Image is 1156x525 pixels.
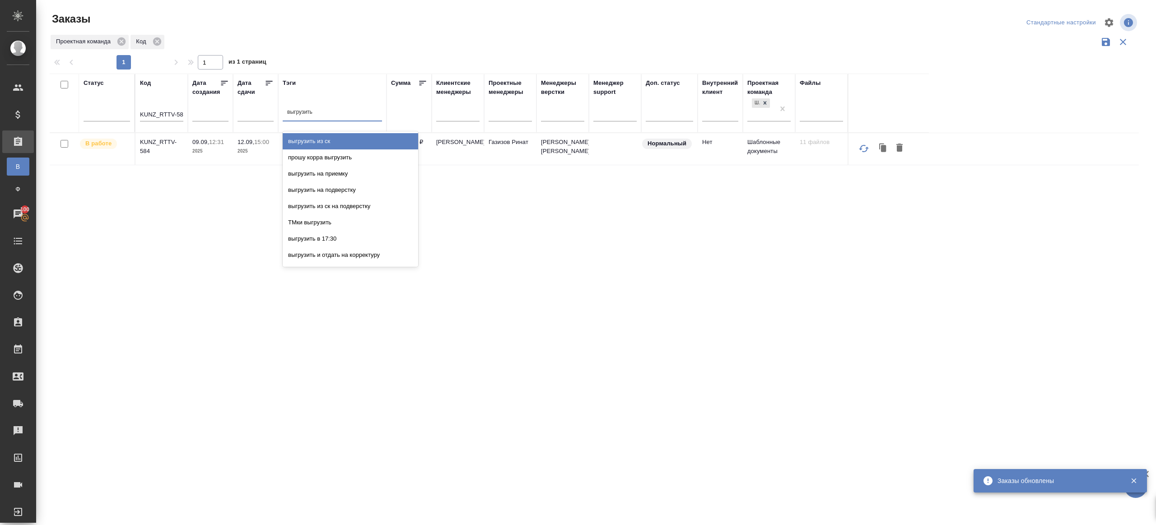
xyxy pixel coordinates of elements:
[254,139,269,145] p: 15:00
[1114,33,1132,51] button: Сбросить фильтры
[136,37,149,46] p: Код
[751,98,771,109] div: Шаблонные документы
[192,147,228,156] p: 2025
[1098,12,1120,33] span: Настроить таблицу
[79,138,130,150] div: Выставляет ПМ после принятия заказа от КМа
[541,79,584,97] div: Менеджеры верстки
[140,79,151,88] div: Код
[875,140,892,157] button: Клонировать
[283,182,418,198] div: выгрузить на подверстку
[743,133,795,165] td: Шаблонные документы
[15,205,35,214] span: 100
[56,37,114,46] p: Проектная команда
[283,79,296,88] div: Тэги
[1024,16,1098,30] div: split button
[283,166,418,182] div: выгрузить на приемку
[283,263,418,279] div: выгрузить из ск и передать на приёмку
[641,138,693,150] div: Статус по умолчанию для стандартных заказов
[1097,33,1114,51] button: Сохранить фильтры
[192,139,209,145] p: 09.09,
[484,133,536,165] td: Газизов Ринат
[541,138,584,156] p: [PERSON_NAME] [PERSON_NAME]
[283,214,418,231] div: ТМки выгрузить
[2,203,34,225] a: 100
[648,139,686,148] p: Нормальный
[998,476,1117,485] div: Заказы обновлены
[436,79,480,97] div: Клиентские менеджеры
[85,139,112,148] p: В работе
[238,79,265,97] div: Дата сдачи
[800,79,820,88] div: Файлы
[702,79,738,97] div: Внутренний клиент
[1124,477,1143,485] button: Закрыть
[238,139,254,145] p: 12.09,
[11,185,25,194] span: Ф
[7,180,29,198] a: Ф
[11,162,25,171] span: В
[228,56,266,70] span: из 1 страниц
[283,247,418,263] div: выгрузить и отдать на корректуру
[50,12,90,26] span: Заказы
[283,149,418,166] div: прошу корра выгрузить
[283,133,418,149] div: выгрузить из ск
[1120,14,1139,31] span: Посмотреть информацию
[238,147,274,156] p: 2025
[140,138,183,156] p: KUNZ_RTTV-584
[192,79,220,97] div: Дата создания
[646,79,680,88] div: Доп. статус
[747,79,791,97] div: Проектная команда
[7,158,29,176] a: В
[489,79,532,97] div: Проектные менеджеры
[593,79,637,97] div: Менеджер support
[800,138,843,147] p: 11 файлов
[283,198,418,214] div: выгрузить из ск на подверстку
[391,79,410,88] div: Сумма
[702,138,738,147] p: Нет
[752,98,760,108] div: Шаблонные документы
[892,140,907,157] button: Удалить
[283,231,418,247] div: выгрузить в 17:30
[131,35,164,49] div: Код
[209,139,224,145] p: 12:31
[51,35,129,49] div: Проектная команда
[853,138,875,159] button: Обновить
[84,79,104,88] div: Статус
[432,133,484,165] td: [PERSON_NAME]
